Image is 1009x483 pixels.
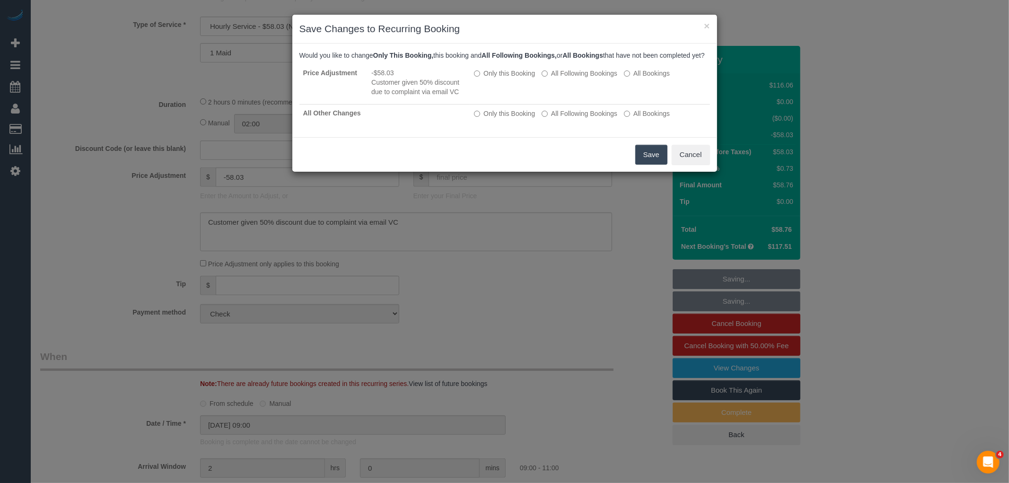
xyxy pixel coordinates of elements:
[624,109,670,118] label: All bookings that have not been completed yet will be changed.
[624,69,670,78] label: All bookings that have not been completed yet will be changed.
[482,52,557,59] b: All Following Bookings,
[474,109,535,118] label: All other bookings in the series will remain the same.
[474,111,480,117] input: Only this Booking
[977,451,1000,474] iframe: Intercom live chat
[299,51,710,60] p: Would you like to change this booking and or that have not been completed yet?
[371,78,466,97] li: Customer given 50% discount due to complaint via email VC
[542,70,548,77] input: All Following Bookings
[996,451,1004,458] span: 4
[299,22,710,36] h3: Save Changes to Recurring Booking
[303,69,358,77] strong: Price Adjustment
[704,21,710,31] button: ×
[474,70,480,77] input: Only this Booking
[672,145,710,165] button: Cancel
[542,69,617,78] label: This and all the bookings after it will be changed.
[624,111,630,117] input: All Bookings
[474,69,535,78] label: All other bookings in the series will remain the same.
[371,68,466,78] li: -$58.03
[542,111,548,117] input: All Following Bookings
[542,109,617,118] label: This and all the bookings after it will be changed.
[635,145,667,165] button: Save
[562,52,603,59] b: All Bookings
[303,109,361,117] strong: All Other Changes
[373,52,434,59] b: Only This Booking,
[624,70,630,77] input: All Bookings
